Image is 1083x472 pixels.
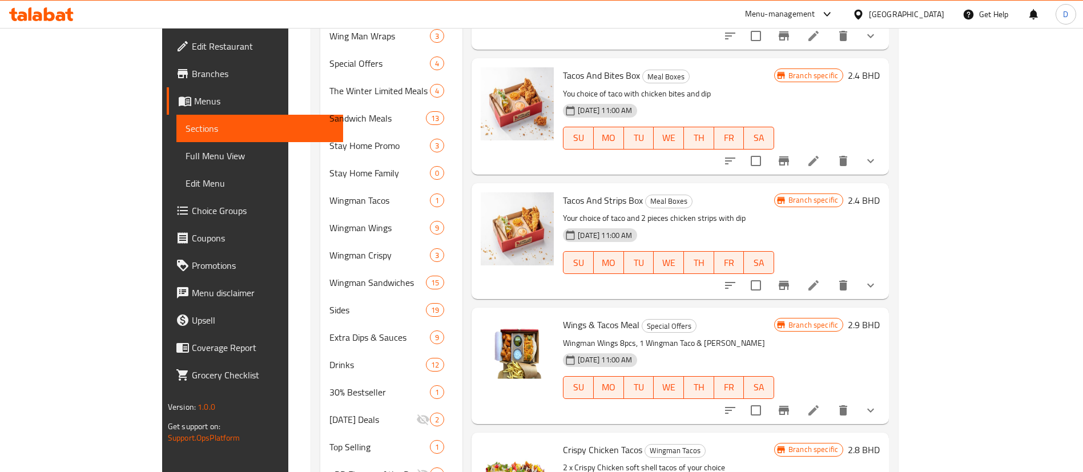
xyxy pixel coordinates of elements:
div: Special Offers4 [320,50,462,77]
button: SA [744,376,774,399]
button: SU [563,251,594,274]
svg: Inactive section [416,413,430,426]
div: items [430,413,444,426]
div: items [430,440,444,454]
a: Full Menu View [176,142,343,170]
div: Sandwich Meals13 [320,104,462,132]
span: Select to update [744,398,768,422]
span: Crispy Chicken Tacos [563,441,642,458]
span: Meal Boxes [646,195,692,208]
h6: 2.9 BHD [848,317,880,333]
span: Top Selling [329,440,430,454]
span: [DATE] 11:00 AM [573,230,637,241]
button: FR [714,127,744,150]
span: 3 [430,31,444,42]
div: [DATE] Deals2 [320,406,462,433]
span: TU [629,255,650,271]
div: Wingman Tacos [645,444,706,458]
div: items [430,193,444,207]
button: sort-choices [716,397,744,424]
div: Special Offers [329,57,430,70]
span: [DATE] 11:00 AM [573,354,637,365]
span: MO [598,130,619,146]
span: 1 [430,442,444,453]
img: Wings & Tacos Meal [481,317,554,390]
div: Top Selling1 [320,433,462,461]
button: show more [857,22,884,50]
div: Stay Home Family0 [320,159,462,187]
div: Special Offers [642,319,696,333]
a: Edit menu item [807,154,820,168]
span: 13 [426,113,444,124]
div: Stay Home Promo3 [320,132,462,159]
span: Promotions [192,259,334,272]
span: WE [658,255,679,271]
span: [DATE] 11:00 AM [573,105,637,116]
button: WE [654,251,684,274]
span: SU [568,130,589,146]
button: Branch-specific-item [770,147,798,175]
img: Tacos And Strips Box [481,192,554,265]
span: 3 [430,140,444,151]
button: Branch-specific-item [770,272,798,299]
button: sort-choices [716,272,744,299]
button: TH [684,251,714,274]
button: delete [830,397,857,424]
span: Edit Menu [186,176,334,190]
button: TH [684,376,714,399]
button: TU [624,251,654,274]
button: delete [830,272,857,299]
span: Extra Dips & Sauces [329,330,430,344]
span: Choice Groups [192,204,334,217]
span: Wingman Crispy [329,248,430,262]
button: show more [857,272,884,299]
button: WE [654,127,684,150]
span: Meal Boxes [643,70,689,83]
span: Sides [329,303,426,317]
div: Wingman Sandwiches15 [320,269,462,296]
span: 3 [430,250,444,261]
a: Upsell [167,306,343,334]
h6: 2.8 BHD [848,442,880,458]
span: TH [689,255,710,271]
span: 4 [430,58,444,69]
a: Grocery Checklist [167,361,343,389]
a: Menu disclaimer [167,279,343,306]
div: items [430,139,444,152]
button: TH [684,127,714,150]
span: SA [748,255,770,271]
span: SU [568,255,589,271]
button: SU [563,376,594,399]
div: Meal Boxes [642,70,690,83]
div: Menu-management [745,7,815,21]
img: Tacos And Bites Box [481,67,554,140]
div: items [426,111,444,125]
a: Support.OpsPlatform [168,430,240,445]
span: Wingman Tacos [329,193,430,207]
div: items [430,248,444,262]
div: items [430,29,444,43]
span: Branch specific [784,70,843,81]
span: FR [719,255,740,271]
span: Wing Man Wraps [329,29,430,43]
p: Your choice of taco and 2 pieces chicken strips with dip [563,211,774,225]
span: TH [689,130,710,146]
button: MO [594,376,624,399]
button: MO [594,127,624,150]
div: items [430,84,444,98]
button: delete [830,22,857,50]
span: Select to update [744,149,768,173]
span: 30% Bestseller [329,385,430,399]
p: You choice of taco with chicken bites and dip [563,87,774,101]
div: Wingman Tacos1 [320,187,462,214]
button: TU [624,127,654,150]
button: show more [857,147,884,175]
span: Full Menu View [186,149,334,163]
span: 1.0.0 [198,400,215,414]
div: items [426,276,444,289]
button: TU [624,376,654,399]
